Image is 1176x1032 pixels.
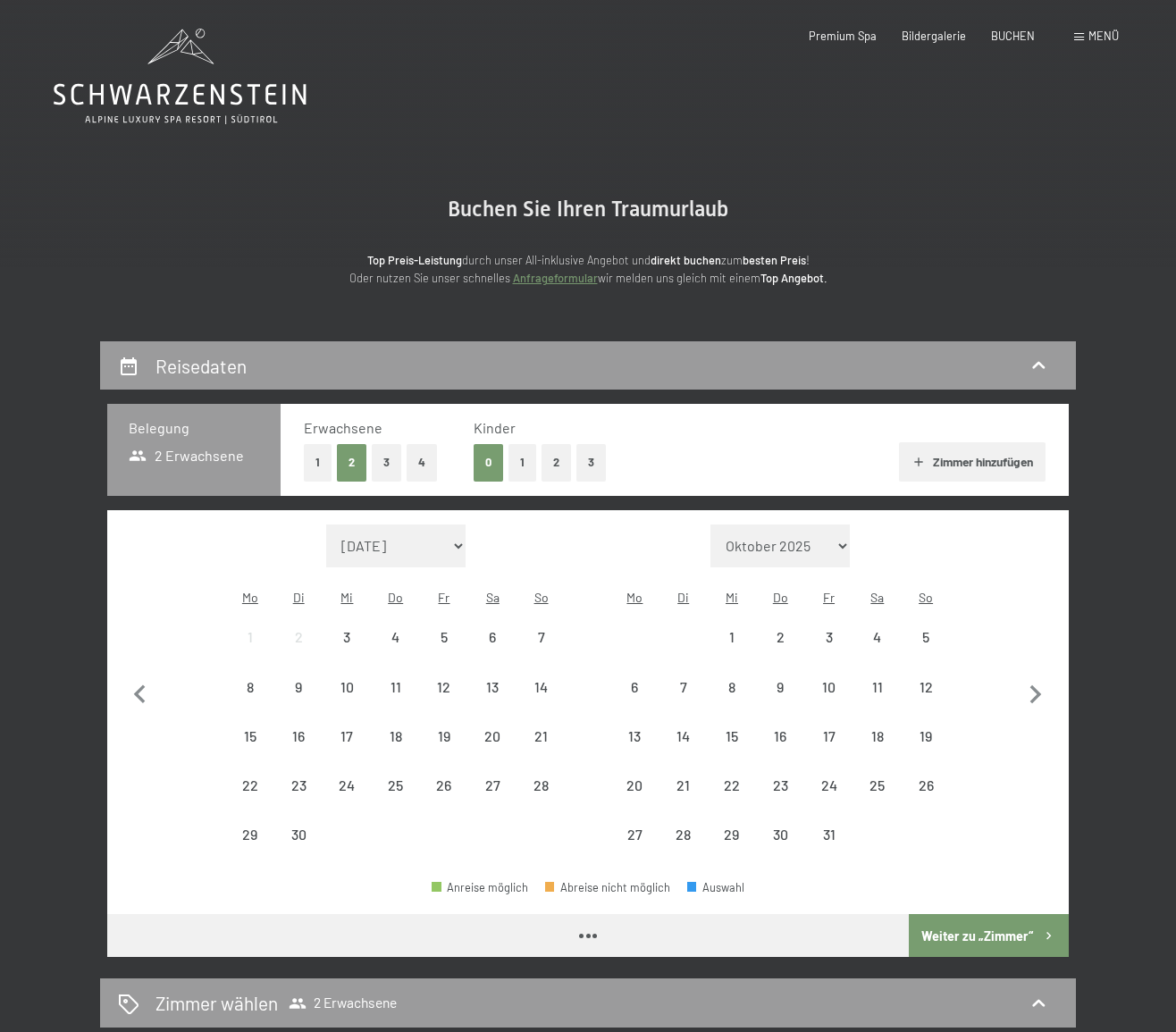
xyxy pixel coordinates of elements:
[274,613,323,661] div: Anreise nicht möglich
[610,712,659,760] div: Anreise nicht möglich
[756,810,804,859] div: Anreise nicht möglich
[855,680,900,725] div: 11
[289,994,397,1012] span: 2 Erwachsene
[610,712,659,760] div: Mon Oct 13 2025
[902,712,950,760] div: Anreise nicht möglich
[806,630,851,675] div: 3
[420,761,468,810] div: Anreise nicht möglich
[610,810,659,859] div: Mon Oct 27 2025
[226,712,274,760] div: Anreise nicht möglich
[323,613,371,661] div: Wed Sep 03 2025
[422,680,466,725] div: 12
[651,253,721,267] strong: direkt buchen
[337,444,366,481] button: 2
[855,630,900,675] div: 4
[610,761,659,810] div: Mon Oct 20 2025
[340,590,353,605] abbr: Mittwoch
[708,712,756,760] div: Anreise nicht möglich
[659,810,708,859] div: Tue Oct 28 2025
[756,613,804,661] div: Thu Oct 02 2025
[324,680,369,725] div: 10
[756,613,804,661] div: Anreise nicht möglich
[420,712,468,760] div: Fri Sep 19 2025
[853,761,902,810] div: Sat Oct 25 2025
[323,761,371,810] div: Wed Sep 24 2025
[760,271,827,285] strong: Top Angebot.
[323,662,371,710] div: Anreise nicht möglich
[902,662,950,710] div: Sun Oct 12 2025
[323,712,371,760] div: Anreise nicht möglich
[517,712,565,760] div: Sun Sep 21 2025
[372,662,420,710] div: Thu Sep 11 2025
[659,712,708,760] div: Tue Oct 14 2025
[903,680,948,725] div: 12
[324,729,369,774] div: 17
[756,761,804,810] div: Anreise nicht möglich
[661,827,706,872] div: 28
[710,778,754,823] div: 22
[804,761,853,810] div: Fri Oct 24 2025
[228,827,273,872] div: 29
[517,761,565,810] div: Anreise nicht möglich
[903,778,948,823] div: 26
[374,729,418,774] div: 18
[612,729,657,774] div: 13
[367,253,462,267] strong: Top Preis-Leistung
[422,729,466,774] div: 19
[708,761,756,810] div: Anreise nicht möglich
[853,712,902,760] div: Sat Oct 18 2025
[276,729,321,774] div: 16
[855,729,900,774] div: 18
[274,712,323,760] div: Tue Sep 16 2025
[420,613,468,661] div: Anreise nicht möglich
[468,712,517,760] div: Sat Sep 20 2025
[422,630,466,675] div: 5
[372,662,420,710] div: Anreise nicht möglich
[468,662,517,710] div: Anreise nicht möglich
[274,810,323,859] div: Tue Sep 30 2025
[756,761,804,810] div: Thu Oct 23 2025
[758,729,802,774] div: 16
[534,590,549,605] abbr: Sonntag
[804,810,853,859] div: Fri Oct 31 2025
[129,418,259,438] h3: Belegung
[372,613,420,661] div: Thu Sep 04 2025
[903,729,948,774] div: 19
[612,778,657,823] div: 20
[518,778,563,823] div: 28
[226,810,274,859] div: Anreise nicht möglich
[274,810,323,859] div: Anreise nicht möglich
[228,680,273,725] div: 8
[420,712,468,760] div: Anreise nicht möglich
[659,712,708,760] div: Anreise nicht möglich
[470,630,515,675] div: 6
[323,712,371,760] div: Wed Sep 17 2025
[474,444,503,481] button: 0
[420,613,468,661] div: Fri Sep 05 2025
[610,662,659,710] div: Mon Oct 06 2025
[274,712,323,760] div: Anreise nicht möglich
[407,444,437,481] button: 4
[756,662,804,710] div: Anreise nicht möglich
[372,712,420,760] div: Thu Sep 18 2025
[517,662,565,710] div: Anreise nicht möglich
[853,613,902,661] div: Anreise nicht möglich
[726,590,738,605] abbr: Mittwoch
[902,761,950,810] div: Anreise nicht möglich
[708,712,756,760] div: Wed Oct 15 2025
[486,590,500,605] abbr: Samstag
[909,914,1069,957] button: Weiter zu „Zimmer“
[323,761,371,810] div: Anreise nicht möglich
[276,778,321,823] div: 23
[508,444,536,481] button: 1
[542,444,571,481] button: 2
[804,662,853,710] div: Anreise nicht möglich
[323,613,371,661] div: Anreise nicht möglich
[576,444,606,481] button: 3
[710,680,754,725] div: 8
[853,761,902,810] div: Anreise nicht möglich
[226,761,274,810] div: Mon Sep 22 2025
[372,761,420,810] div: Anreise nicht möglich
[274,761,323,810] div: Anreise nicht möglich
[809,29,877,43] span: Premium Spa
